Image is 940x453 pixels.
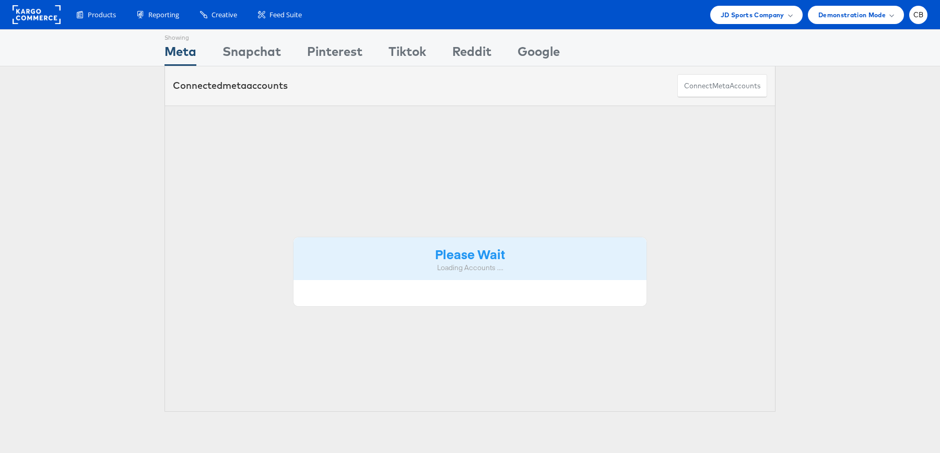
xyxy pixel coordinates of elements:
div: Loading Accounts .... [301,263,639,273]
div: Google [518,42,560,66]
span: JD Sports Company [721,9,784,20]
span: Reporting [148,10,179,20]
div: Meta [164,42,196,66]
span: meta [712,81,730,91]
button: ConnectmetaAccounts [677,74,767,98]
div: Showing [164,30,196,42]
span: Creative [211,10,237,20]
span: Products [88,10,116,20]
div: Connected accounts [173,79,288,92]
span: meta [222,79,246,91]
div: Snapchat [222,42,281,66]
div: Tiktok [389,42,426,66]
strong: Please Wait [435,245,505,262]
span: Demonstration Mode [818,9,886,20]
span: CB [913,11,924,18]
div: Pinterest [307,42,362,66]
span: Feed Suite [269,10,302,20]
div: Reddit [452,42,491,66]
